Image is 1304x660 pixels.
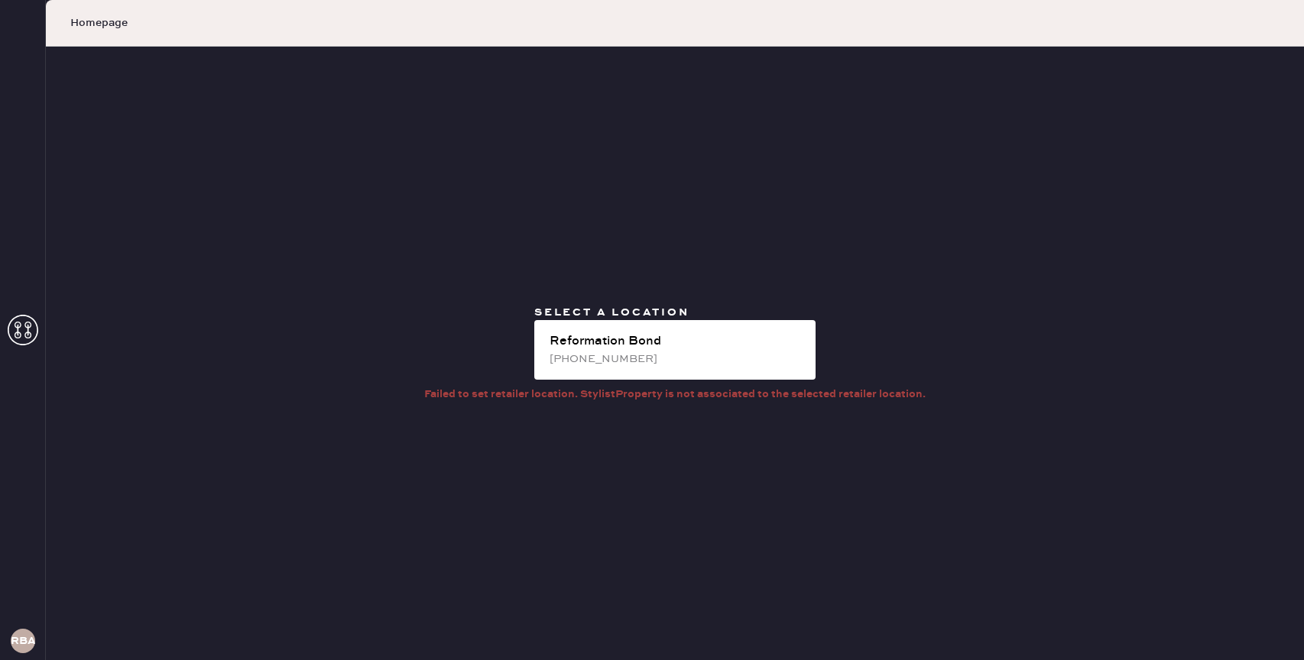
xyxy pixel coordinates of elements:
[1231,591,1297,657] iframe: Front Chat
[424,386,926,403] div: Failed to set retailer location. StylistProperty is not associated to the selected retailer locat...
[534,306,689,319] span: Select a location
[550,351,803,367] div: [PHONE_NUMBER]
[11,636,35,646] h3: RBA
[550,332,803,351] div: Reformation Bond
[70,15,128,31] span: Homepage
